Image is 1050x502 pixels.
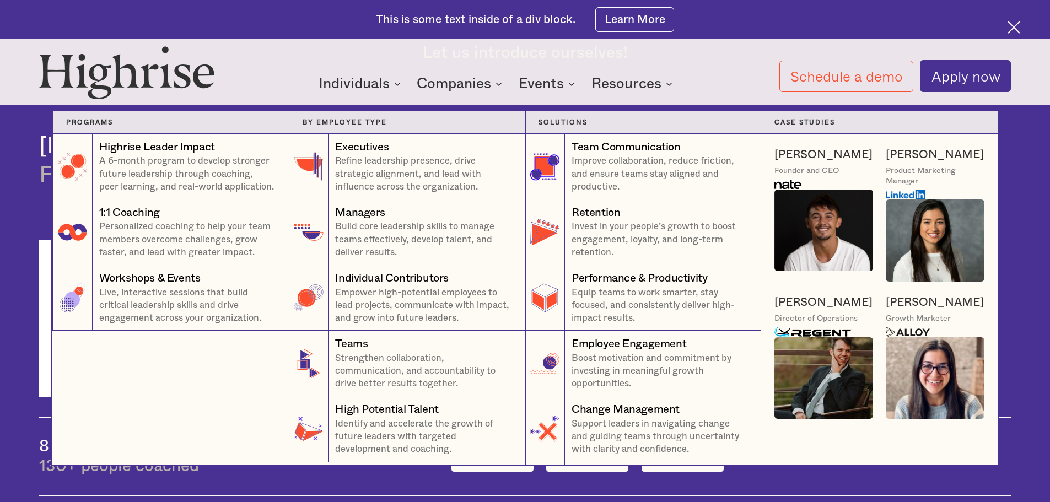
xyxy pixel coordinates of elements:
[886,295,984,310] a: [PERSON_NAME]
[572,402,680,417] div: Change Management
[525,134,762,199] a: Team CommunicationImprove collaboration, reduce friction, and ensure teams stay aligned and produ...
[417,77,491,90] div: Companies
[572,271,707,286] div: Performance & Productivity
[66,119,113,126] strong: Programs
[335,205,385,220] div: Managers
[774,314,858,324] div: Director of Operations
[591,77,676,90] div: Resources
[52,265,289,331] a: Workshops & EventsLive, interactive sessions that build critical leadership skills and drive enga...
[289,331,525,396] a: TeamsStrengthen collaboration, communication, and accountability to drive better results together.
[572,352,747,391] p: Boost motivation and commitment by investing in meaningful growth opportunities.
[572,220,747,259] p: Invest in your people’s growth to boost engagement, loyalty, and long-term retention.
[303,119,387,126] strong: By Employee Type
[417,77,505,90] div: Companies
[52,134,289,199] a: Highrise Leader ImpactA 6-month program to develop stronger future leadership through coaching, p...
[572,287,747,325] p: Equip teams to work smarter, stay focused, and consistently deliver high-impact results.
[519,77,578,90] div: Events
[595,7,674,32] a: Learn More
[99,271,201,286] div: Workshops & Events
[539,119,588,126] strong: Solutions
[335,287,511,325] p: Empower high-potential employees to lead projects, communicate with impact, and grow into future ...
[39,46,214,99] img: Highrise logo
[774,119,835,126] strong: Case Studies
[920,60,1011,92] a: Apply now
[99,155,276,193] p: A 6-month program to develop stronger future leadership through coaching, peer learning, and real...
[99,287,276,325] p: Live, interactive sessions that build critical leadership skills and drive engagement across your...
[774,166,839,176] div: Founder and CEO
[779,61,914,92] a: Schedule a demo
[335,271,449,286] div: Individual Contributors
[572,139,681,155] div: Team Communication
[52,199,289,265] a: 1:1 CoachingPersonalized coaching to help your team members overcome challenges, grow faster, and...
[335,139,389,155] div: Executives
[335,336,368,352] div: Teams
[319,77,404,90] div: Individuals
[99,220,276,259] p: Personalized coaching to help your team members overcome challenges, grow faster, and lead with g...
[525,199,762,265] a: RetentionInvest in your people’s growth to boost engagement, loyalty, and long-term retention.
[525,331,762,396] a: Employee EngagementBoost motivation and commitment by investing in meaningful growth opportunities.
[335,155,511,193] p: Refine leadership presence, drive strategic alignment, and lead with influence across the organiz...
[39,132,1010,160] h4: [PERSON_NAME]
[591,77,661,90] div: Resources
[525,396,762,462] a: Change ManagementSupport leaders in navigating change and guiding teams through uncertainty with ...
[572,336,686,352] div: Employee Engagement
[319,77,390,90] div: Individuals
[886,147,984,163] a: [PERSON_NAME]
[289,396,525,462] a: High Potential TalentIdentify and accelerate the growth of future leaders with targeted developme...
[39,437,282,456] div: 8 years experience
[289,199,525,265] a: ManagersBuild core leadership skills to manage teams effectively, develop talent, and deliver res...
[99,139,215,155] div: Highrise Leader Impact
[886,314,951,324] div: Growth Marketer
[774,147,873,163] a: [PERSON_NAME]
[99,205,160,220] div: 1:1 Coaching
[572,205,620,220] div: Retention
[1008,21,1020,34] img: Cross icon
[39,457,282,476] div: 130+ people coached
[572,155,747,193] p: Improve collaboration, reduce friction, and ensure teams stay aligned and productive.
[376,12,575,28] div: This is some text inside of a div block.
[519,77,564,90] div: Events
[39,160,1010,190] div: Founder
[195,85,856,465] nav: Companies
[525,265,762,331] a: Performance & ProductivityEquip teams to work smarter, stay focused, and consistently deliver hig...
[774,295,873,310] a: [PERSON_NAME]
[335,402,439,417] div: High Potential Talent
[572,418,747,456] p: Support leaders in navigating change and guiding teams through uncertainty with clarity and confi...
[335,352,511,391] p: Strengthen collaboration, communication, and accountability to drive better results together.
[289,265,525,331] a: Individual ContributorsEmpower high-potential employees to lead projects, communicate with impact...
[886,166,984,187] div: Product Marketing Manager
[335,418,511,456] p: Identify and accelerate the growth of future leaders with targeted development and coaching.
[335,220,511,259] p: Build core leadership skills to manage teams effectively, develop talent, and deliver results.
[289,134,525,199] a: ExecutivesRefine leadership presence, drive strategic alignment, and lead with influence across t...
